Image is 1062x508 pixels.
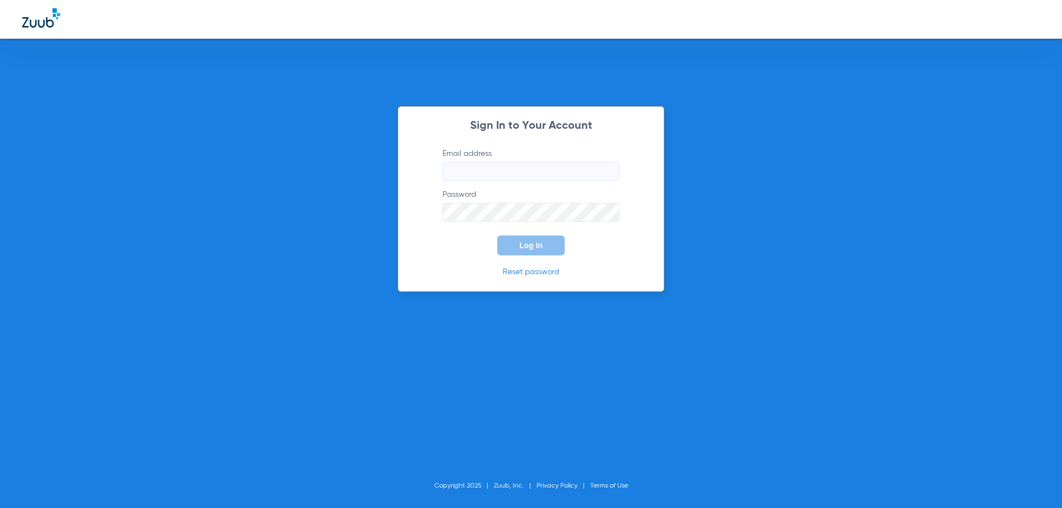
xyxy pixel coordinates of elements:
img: Zuub Logo [22,8,60,28]
input: Email address [442,162,619,181]
button: Log In [497,235,565,255]
a: Terms of Use [590,483,628,489]
label: Email address [442,148,619,181]
input: Password [442,203,619,222]
span: Log In [519,241,543,250]
a: Reset password [503,268,559,276]
a: Privacy Policy [537,483,577,489]
li: Copyright 2025 [434,480,494,491]
h2: Sign In to Your Account [426,121,636,132]
label: Password [442,189,619,222]
li: Zuub, Inc. [494,480,537,491]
